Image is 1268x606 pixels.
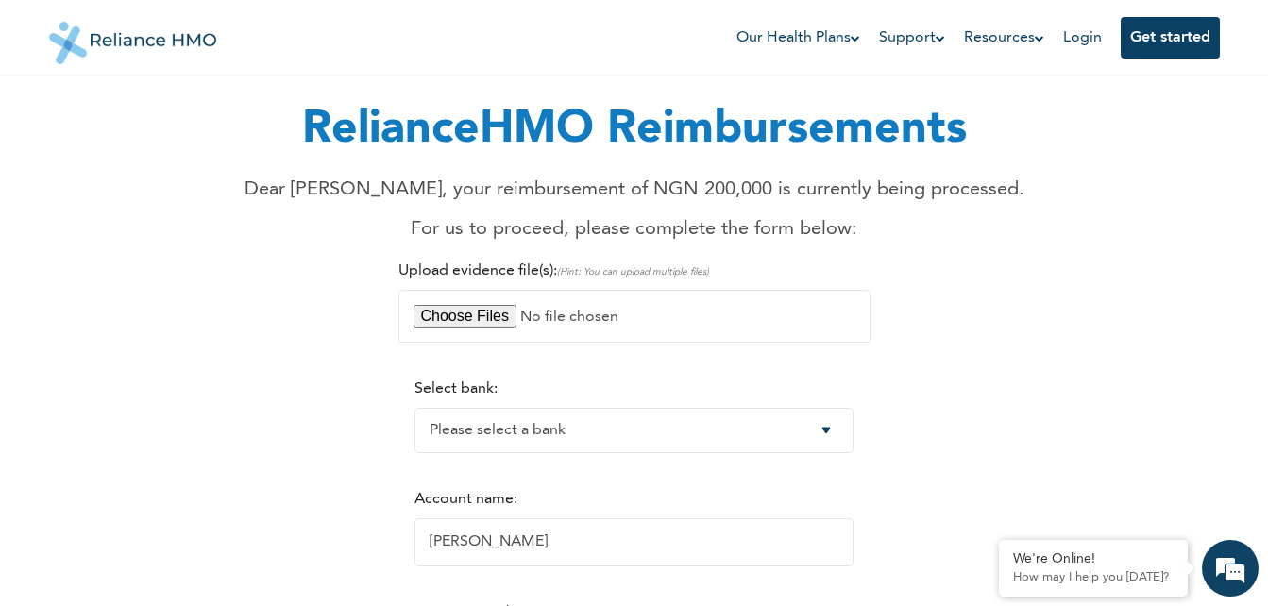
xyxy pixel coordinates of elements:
[49,8,217,64] img: Reliance HMO's Logo
[736,26,860,49] a: Our Health Plans
[310,9,355,55] div: Minimize live chat window
[964,26,1044,49] a: Resources
[245,96,1024,164] h1: RelianceHMO Reimbursements
[245,215,1024,244] p: For us to proceed, please complete the form below:
[98,106,317,130] div: Chat with us now
[414,492,517,507] label: Account name:
[185,508,361,566] div: FAQs
[879,26,945,49] a: Support
[1121,17,1220,59] button: Get started
[245,176,1024,204] p: Dear [PERSON_NAME], your reimbursement of NGN 200,000 is currently being processed.
[35,94,76,142] img: d_794563401_company_1708531726252_794563401
[398,263,709,278] label: Upload evidence file(s):
[1013,551,1174,567] div: We're Online!
[414,381,498,396] label: Select bank:
[9,442,360,508] textarea: Type your message and hit 'Enter'
[110,201,261,392] span: We're online!
[1013,570,1174,585] p: How may I help you today?
[1063,30,1102,45] a: Login
[557,267,709,277] span: (Hint: You can upload multiple files)
[9,541,185,554] span: Conversation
